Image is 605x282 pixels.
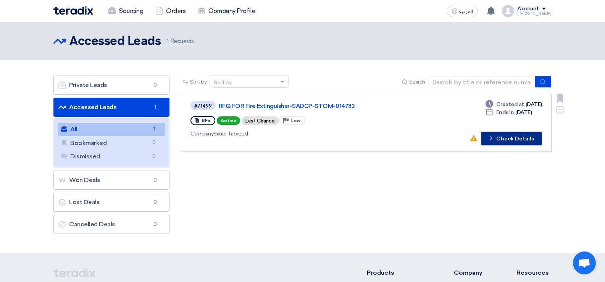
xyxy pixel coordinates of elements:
[167,37,194,46] span: Requests
[150,139,159,147] span: 0
[151,103,160,111] span: 1
[190,130,411,138] div: Saudi Tabreed
[151,221,160,228] span: 0
[481,132,542,145] button: Check Details
[502,5,514,17] img: profile_test.png
[454,268,494,277] li: Company
[53,76,169,95] a: Private Leads0
[151,81,160,89] span: 0
[242,116,279,125] div: Last Chance
[149,3,192,19] a: Orders
[150,152,159,160] span: 0
[447,5,478,17] button: العربية
[53,215,169,234] a: Cancelled Deals0
[150,125,159,133] span: 1
[53,6,93,15] img: Teradix logo
[573,251,596,274] div: Open chat
[409,78,425,86] span: Search
[190,131,214,137] span: Company
[486,108,532,116] div: [DATE]
[219,103,410,110] a: RFQ FOR Fire Extinguisher-SADCP-STOM-014732
[58,137,165,150] a: Bookmarked
[69,34,161,49] h2: Accessed Leads
[517,6,539,12] div: Account
[194,103,212,108] div: #71499
[428,76,535,88] input: Search by title or reference number
[190,78,207,86] span: Sort by
[53,171,169,190] a: Won Deals0
[214,79,232,87] div: Sort by
[192,3,261,19] a: Company Profile
[459,9,473,14] span: العربية
[290,118,300,123] span: Low
[496,108,514,116] span: Ends In
[102,3,149,19] a: Sourcing
[58,150,165,163] a: Dismissed
[53,193,169,212] a: Lost Deals0
[496,100,524,108] span: Created at
[151,198,160,206] span: 0
[167,38,169,45] span: 1
[517,12,552,16] div: [PERSON_NAME]
[202,118,211,123] span: RFx
[486,100,542,108] div: [DATE]
[151,176,160,184] span: 0
[217,116,240,125] span: Active
[367,268,431,277] li: Products
[58,123,165,136] a: All
[53,98,169,117] a: Accessed Leads1
[516,268,552,277] li: Resources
